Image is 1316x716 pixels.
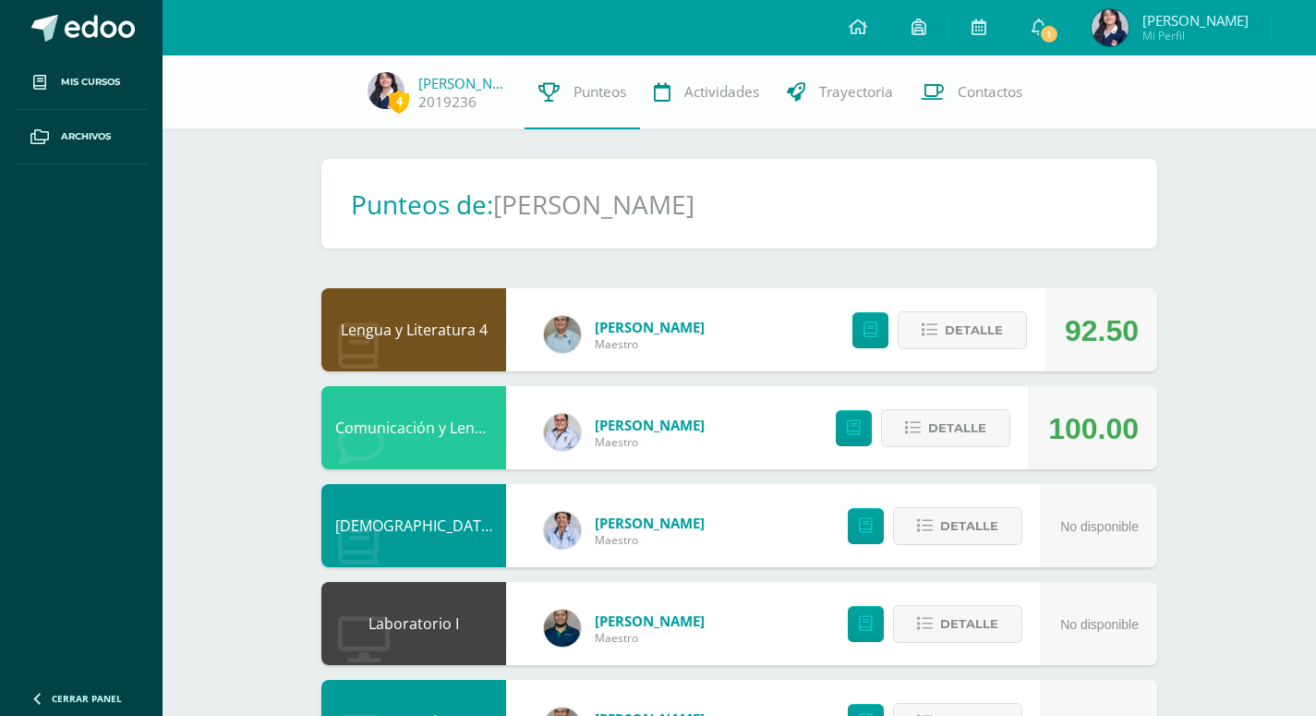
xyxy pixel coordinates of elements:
h1: Punteos de: [351,187,493,222]
img: 2ae3b50cfd2585439a92959790b77830.png [544,414,581,451]
span: Punteos [573,82,626,102]
span: Cerrar panel [52,692,122,705]
div: 100.00 [1048,387,1139,470]
span: Mi Perfil [1142,28,1249,43]
span: Detalle [940,509,998,543]
a: 2019236 [418,92,477,112]
button: Detalle [893,605,1022,643]
a: Mis cursos [15,55,148,110]
a: Trayectoria [773,55,907,129]
img: 5b95fb31ce165f59b8e7309a55f651c9.png [544,316,581,353]
div: Lengua y Literatura 4 [321,288,506,371]
a: [PERSON_NAME] [418,74,511,92]
h1: [PERSON_NAME] [493,187,694,222]
button: Detalle [881,409,1010,447]
span: Detalle [945,313,1003,347]
button: Detalle [893,507,1022,545]
a: Punteos [525,55,640,129]
span: Maestro [595,630,705,646]
img: be204d0af1a65b80fd24d59c432c642a.png [1092,9,1129,46]
img: d75c63bec02e1283ee24e764633d115c.png [544,610,581,647]
span: Contactos [958,82,1022,102]
span: No disponible [1060,519,1139,534]
span: No disponible [1060,617,1139,632]
div: Comunicación y Lenguaje L3 (Inglés Técnico) 4 [321,386,506,469]
div: Evangelización [321,484,506,567]
span: Archivos [61,129,111,144]
span: [PERSON_NAME] [595,318,705,336]
span: Maestro [595,336,705,352]
a: Contactos [907,55,1036,129]
span: Mis cursos [61,75,120,90]
a: Actividades [640,55,773,129]
span: [PERSON_NAME] [1142,11,1249,30]
div: 92.50 [1065,289,1139,372]
span: Detalle [940,607,998,641]
span: Maestro [595,532,705,548]
img: be204d0af1a65b80fd24d59c432c642a.png [368,72,404,109]
span: Actividades [684,82,759,102]
span: Trayectoria [819,82,893,102]
div: Laboratorio I [321,582,506,665]
span: Detalle [928,411,986,445]
span: Maestro [595,434,705,450]
span: [PERSON_NAME] [595,514,705,532]
a: Archivos [15,110,148,164]
span: 1 [1039,24,1059,44]
span: 4 [389,90,409,113]
button: Detalle [898,311,1027,349]
span: [PERSON_NAME] [595,612,705,630]
span: [PERSON_NAME] [595,416,705,434]
img: e596f989ff77b806b21d74f54c230562.png [544,512,581,549]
